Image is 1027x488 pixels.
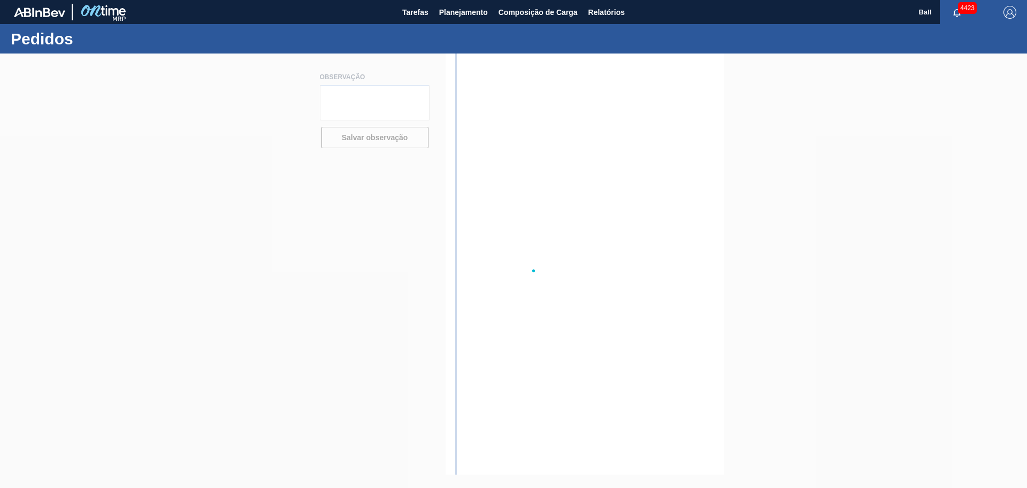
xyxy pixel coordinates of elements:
[14,7,65,17] img: TNhmsLtSVTkK8tSr43FrP2fwEKptu5GPRR3wAAAABJRU5ErkJggg==
[11,33,201,45] h1: Pedidos
[588,6,625,19] span: Relatórios
[940,5,974,20] button: Notificações
[402,6,428,19] span: Tarefas
[439,6,488,19] span: Planejamento
[1003,6,1016,19] img: Logout
[958,2,977,14] span: 4423
[499,6,578,19] span: Composição de Carga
